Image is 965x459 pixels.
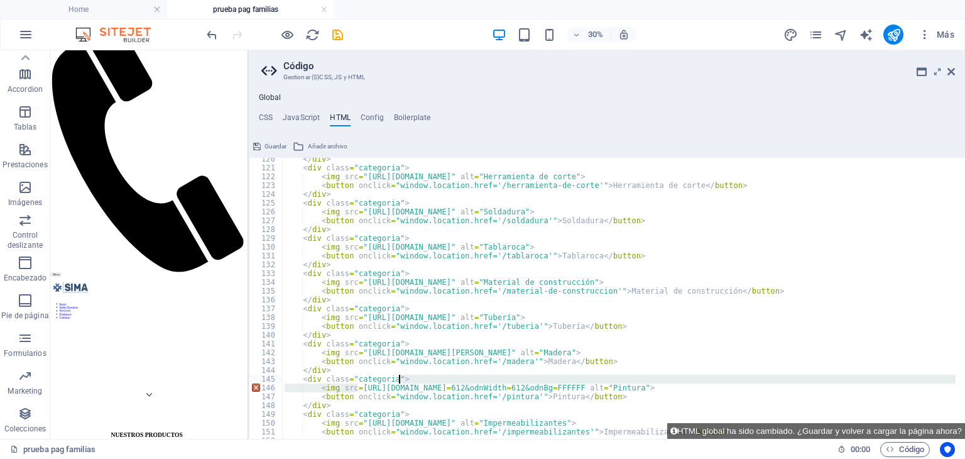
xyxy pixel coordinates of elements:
button: design [783,27,798,42]
div: 141 [249,340,283,348]
div: 132 [249,260,283,269]
a: prueba pag familias [10,442,95,457]
div: 147 [249,392,283,401]
div: 123 [249,181,283,190]
p: Marketing [8,386,42,396]
button: HTML global ha sido cambiado. ¿Guardar y volver a cargar la página ahora? [667,423,965,439]
span: Guardar [264,139,286,154]
p: Imágenes [8,197,42,207]
i: Navegador [834,28,848,42]
div: 130 [249,243,283,252]
button: undo [204,27,219,42]
h4: HTML [330,113,351,127]
button: save [330,27,345,42]
div: 140 [249,331,283,340]
button: navigator [833,27,848,42]
span: Añadir archivo [308,139,347,154]
p: Accordion [8,84,43,94]
span: Código [886,442,924,457]
i: Guardar (Ctrl+S) [330,28,345,42]
i: Volver a cargar página [305,28,320,42]
h4: Boilerplate [394,113,431,127]
h4: CSS [259,113,273,127]
h4: JavaScript [283,113,320,127]
button: pages [808,27,823,42]
div: 152 [249,436,283,445]
div: 121 [249,163,283,172]
div: 138 [249,313,283,322]
h4: prueba pag familias [167,3,334,16]
div: 139 [249,322,283,331]
button: 30% [567,27,611,42]
div: 129 [249,234,283,243]
div: 120 [249,155,283,163]
span: 00 00 [851,442,870,457]
div: 150 [249,419,283,428]
button: Guardar [251,139,288,154]
button: Añadir archivo [291,139,349,154]
div: 136 [249,296,283,304]
div: 144 [249,366,283,375]
h4: Config [361,113,384,127]
div: 149 [249,410,283,419]
div: 128 [249,225,283,234]
div: 134 [249,278,283,287]
div: 122 [249,172,283,181]
div: 126 [249,207,283,216]
span: Más [919,28,954,41]
h4: Global [259,93,281,103]
p: Pie de página [1,311,48,321]
button: publish [883,25,903,45]
div: 146 [249,384,283,392]
div: 145 [249,375,283,384]
div: 125 [249,199,283,207]
button: reload [305,27,320,42]
div: 133 [249,269,283,278]
p: Colecciones [4,424,46,434]
h3: Gestionar (S)CSS, JS y HTML [283,72,930,83]
div: 151 [249,428,283,436]
h2: Código [283,60,955,72]
button: text_generator [858,27,873,42]
i: Deshacer: Cambiar HTML (Ctrl+Z) [205,28,219,42]
button: Código [880,442,930,457]
div: 131 [249,252,283,260]
div: 148 [249,401,283,410]
i: Páginas (Ctrl+Alt+S) [809,28,823,42]
p: Tablas [14,122,37,132]
p: Encabezado [4,273,46,283]
div: 124 [249,190,283,199]
button: Más [913,25,959,45]
p: Formularios [4,348,46,358]
h6: 30% [586,27,606,42]
div: 137 [249,304,283,313]
div: 127 [249,216,283,225]
button: Usercentrics [940,442,955,457]
div: 135 [249,287,283,296]
div: 142 [249,348,283,357]
i: AI Writer [859,28,873,42]
span: : [859,445,861,454]
p: Prestaciones [3,160,47,170]
img: Editor Logo [72,27,166,42]
div: 143 [249,357,283,366]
